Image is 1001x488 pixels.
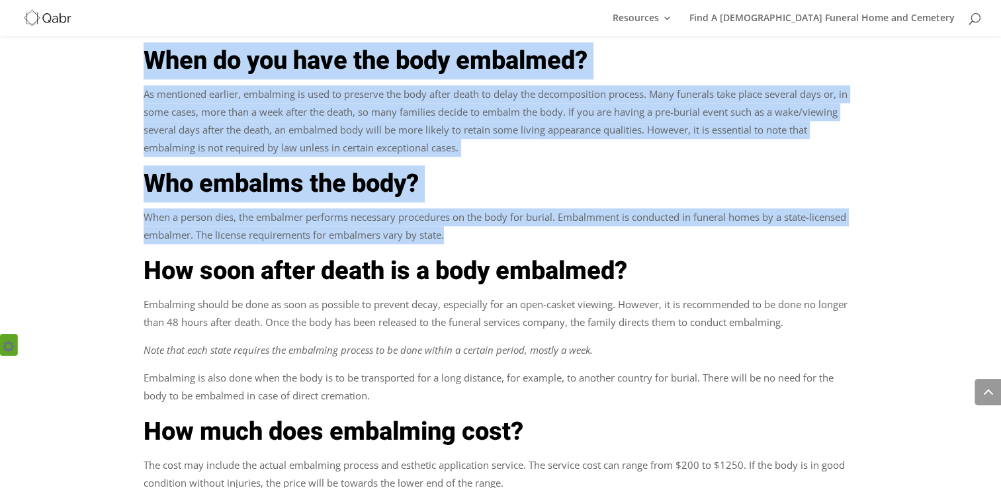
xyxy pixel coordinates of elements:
[144,44,858,85] h2: When do you have the body embalmed?
[144,369,858,415] p: Embalming is also done when the body is to be transported for a long distance, for example, to an...
[613,13,672,36] a: Resources
[689,13,955,36] a: Find A [DEMOGRAPHIC_DATA] Funeral Home and Cemetery
[144,296,858,341] p: Embalming should be done as soon as possible to prevent decay, especially for an open-casket view...
[144,208,858,254] p: When a person dies, the embalmer performs necessary procedures on the body for burial. Embalmment...
[144,415,858,456] h2: How much does embalming cost?
[22,8,73,27] img: Qabr
[3,341,15,352] img: ⚙
[144,254,858,296] h2: How soon after death is a body embalmed?
[144,343,593,356] em: Note that each state requires the embalming process to be done within a certain period, mostly a ...
[144,85,858,167] p: As mentioned earlier, embalming is used to preserve the body after death to delay the decompositi...
[144,167,858,208] h2: Who embalms the body?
